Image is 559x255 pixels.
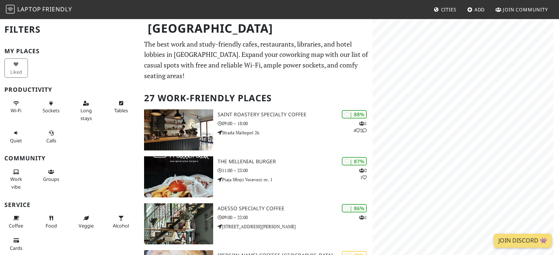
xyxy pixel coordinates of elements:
[142,18,371,39] h1: [GEOGRAPHIC_DATA]
[218,205,373,212] h3: ADESSO Specialty Coffee
[359,167,367,181] p: 2 1
[43,176,59,182] span: Group tables
[218,112,373,118] h3: Saint Roastery Specialty Coffee
[10,245,22,251] span: Credit cards
[464,3,488,16] a: Add
[10,176,22,190] span: People working
[218,223,373,230] p: [STREET_ADDRESS][PERSON_NAME]
[109,212,133,232] button: Alcohol
[113,222,129,229] span: Alcohol
[46,222,57,229] span: Food
[503,6,548,13] span: Join Community
[359,214,367,221] p: 1
[6,3,72,16] a: LaptopFriendly LaptopFriendly
[39,212,63,232] button: Food
[144,156,213,197] img: The Millenial Burger
[43,107,60,114] span: Power sockets
[218,214,373,221] p: 09:00 – 22:00
[10,137,22,144] span: Quiet
[144,87,368,109] h2: 27 Work-Friendly Places
[114,107,128,114] span: Work-friendly tables
[6,5,15,14] img: LaptopFriendly
[140,203,373,244] a: ADESSO Specialty Coffee | 86% 1 ADESSO Specialty Coffee 09:00 – 22:00 [STREET_ADDRESS][PERSON_NAME]
[431,3,459,16] a: Cities
[4,97,28,117] button: Wi-Fi
[4,234,28,254] button: Cards
[441,6,456,13] span: Cities
[11,107,21,114] span: Stable Wi-Fi
[4,212,28,232] button: Coffee
[46,137,56,144] span: Video/audio calls
[218,159,373,165] h3: The Millenial Burger
[4,86,135,93] h3: Productivity
[39,127,63,146] button: Calls
[218,120,373,127] p: 09:00 – 18:00
[144,203,213,244] img: ADESSO Specialty Coffee
[4,18,135,41] h2: Filters
[218,176,373,183] p: Piața Sfinții Voievozi nr. 1
[4,48,135,55] h3: My Places
[39,166,63,185] button: Groups
[218,167,373,174] p: 11:00 – 23:00
[74,212,98,232] button: Veggie
[4,166,28,193] button: Work vibe
[342,110,367,119] div: | 88%
[342,204,367,212] div: | 86%
[74,97,98,124] button: Long stays
[4,201,135,208] h3: Service
[4,127,28,146] button: Quiet
[218,129,373,136] p: Strada Maltopol 26
[4,155,135,162] h3: Community
[494,234,552,248] a: Join Discord 👾
[42,5,72,13] span: Friendly
[9,222,23,229] span: Coffee
[17,5,41,13] span: Laptop
[492,3,551,16] a: Join Community
[354,120,367,134] p: 1 4 2
[140,109,373,150] a: Saint Roastery Specialty Coffee | 88% 142 Saint Roastery Specialty Coffee 09:00 – 18:00 Strada Ma...
[144,109,213,150] img: Saint Roastery Specialty Coffee
[474,6,485,13] span: Add
[342,157,367,165] div: | 87%
[144,39,368,81] p: The best work and study-friendly cafes, restaurants, libraries, and hotel lobbies in [GEOGRAPHIC_...
[79,222,94,229] span: Veggie
[109,97,133,117] button: Tables
[140,156,373,197] a: The Millenial Burger | 87% 21 The Millenial Burger 11:00 – 23:00 Piața Sfinții Voievozi nr. 1
[80,107,92,121] span: Long stays
[39,97,63,117] button: Sockets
